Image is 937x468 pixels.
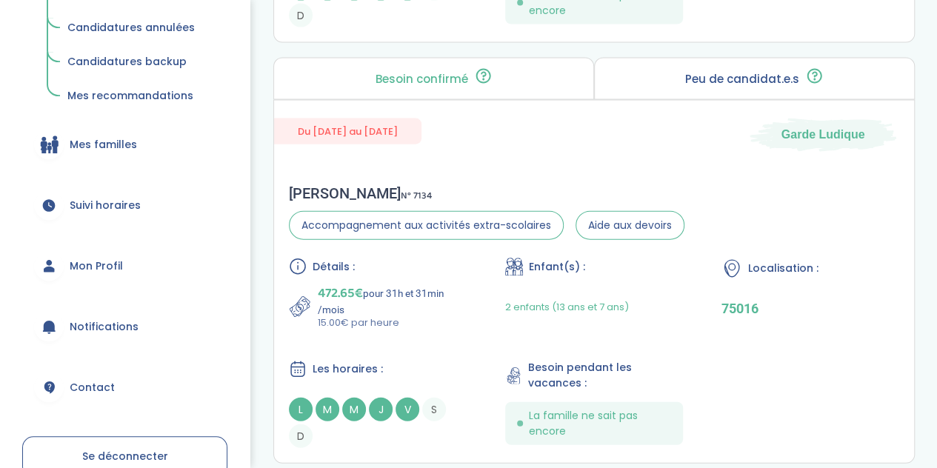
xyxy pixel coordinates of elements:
span: Localisation : [748,261,818,276]
span: Mon Profil [70,258,123,274]
p: 15.00€ par heure [318,315,467,330]
span: Se déconnecter [82,449,168,464]
span: La famille ne sait pas encore [529,408,671,439]
a: Mon Profil [22,239,227,292]
span: D [289,4,313,27]
span: 472.65€ [318,283,363,304]
span: 2 enfants (13 ans et 7 ans) [505,300,629,314]
a: Mes familles [22,118,227,171]
span: V [396,398,419,421]
span: M [316,398,339,421]
p: Peu de candidat.e.s [685,73,799,85]
div: [PERSON_NAME] [289,184,684,202]
span: Garde Ludique [781,127,865,143]
span: Enfant(s) : [529,259,585,275]
span: S [422,398,446,421]
a: Contact [22,361,227,414]
span: Candidatures backup [67,54,187,69]
a: Candidatures annulées [57,14,227,42]
span: N° 7134 [401,188,432,204]
span: Besoin pendant les vacances : [528,360,683,391]
a: Suivi horaires [22,178,227,232]
span: Candidatures annulées [67,20,195,35]
span: Mes familles [70,137,137,153]
span: J [369,398,393,421]
a: Mes recommandations [57,82,227,110]
span: M [342,398,366,421]
span: L [289,398,313,421]
span: Suivi horaires [70,198,141,213]
span: Les horaires : [313,361,383,377]
span: Du [DATE] au [DATE] [274,118,421,144]
span: Aide aux devoirs [576,211,684,240]
a: Candidatures backup [57,48,227,76]
p: Besoin confirmé [376,73,468,85]
span: Contact [70,380,115,395]
span: D [289,424,313,448]
p: 75016 [721,301,899,316]
span: Accompagnement aux activités extra-scolaires [289,211,564,240]
span: Mes recommandations [67,88,193,103]
span: Détails : [313,259,355,275]
span: Notifications [70,319,139,335]
p: pour 31h et 31min /mois [318,283,467,315]
a: Notifications [22,300,227,353]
